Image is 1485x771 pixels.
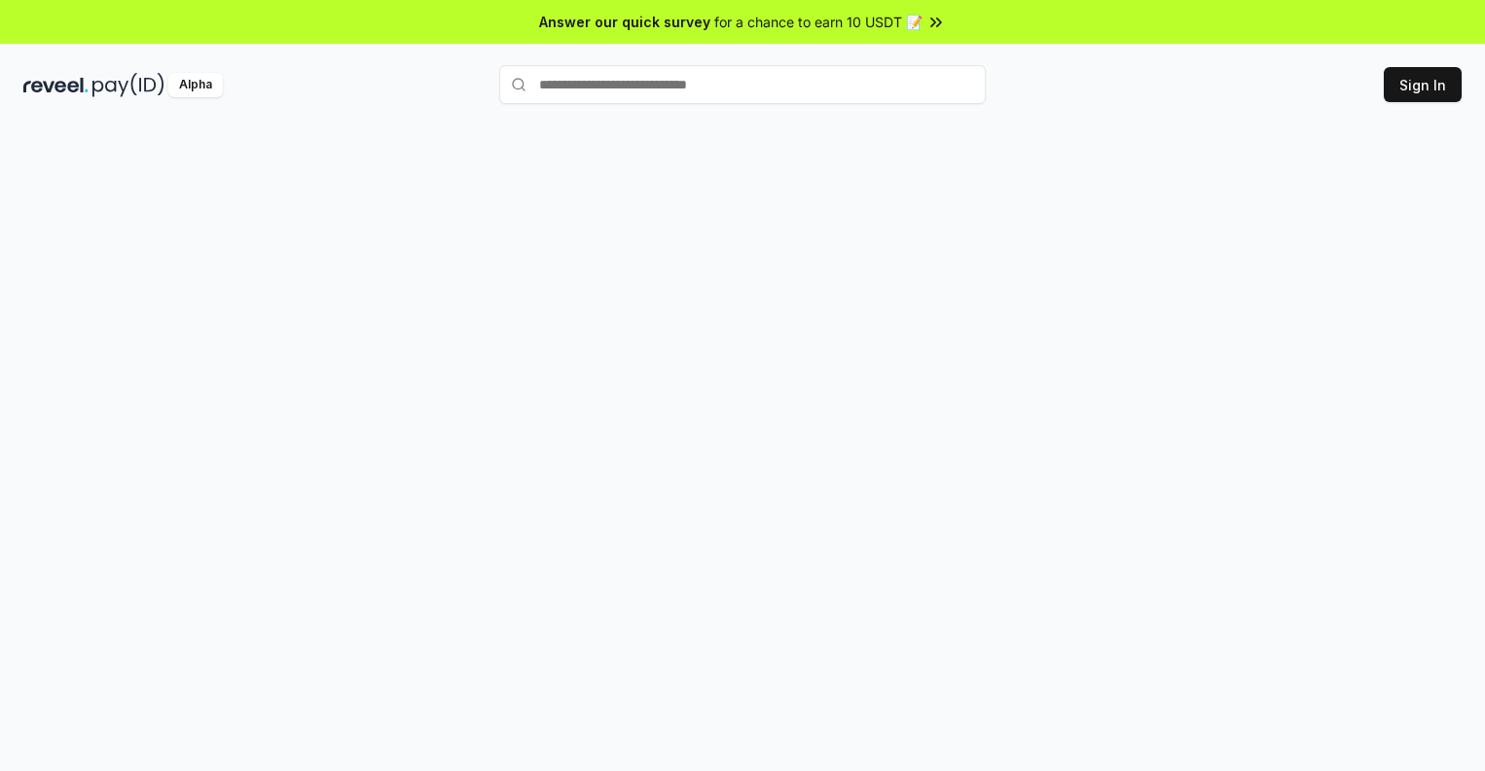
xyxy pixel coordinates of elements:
[1384,67,1462,102] button: Sign In
[539,12,710,32] span: Answer our quick survey
[168,73,223,97] div: Alpha
[23,73,89,97] img: reveel_dark
[714,12,923,32] span: for a chance to earn 10 USDT 📝
[92,73,164,97] img: pay_id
